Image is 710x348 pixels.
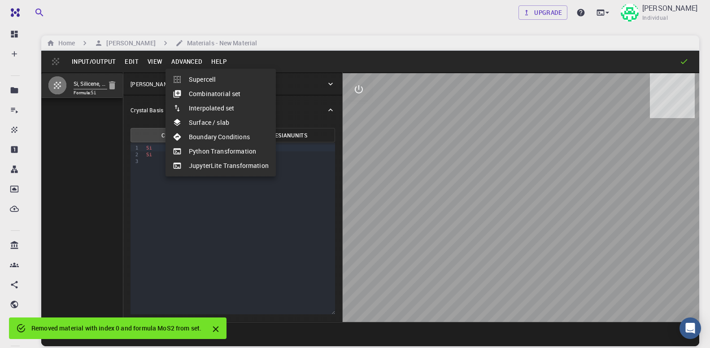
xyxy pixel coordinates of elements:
[166,159,276,173] li: JupyterLite Transformation
[166,130,276,144] li: Boundary Conditions
[166,115,276,130] li: Surface / slab
[166,144,276,159] li: Python Transformation
[166,101,276,115] li: Interpolated set
[166,87,276,101] li: Combinatorial set
[209,322,223,336] button: Close
[680,317,701,339] div: Open Intercom Messenger
[31,320,201,336] div: Removed material with index 0 and formula MoS2 from set.
[166,72,276,87] li: Supercell
[19,6,45,14] span: Hỗ trợ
